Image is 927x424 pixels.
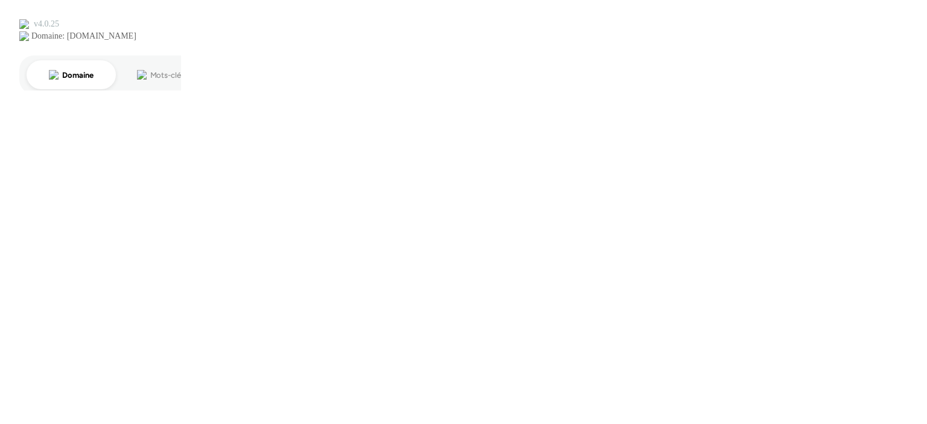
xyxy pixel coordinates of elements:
div: Domaine: [DOMAIN_NAME] [31,31,136,41]
img: tab_keywords_by_traffic_grey.svg [137,70,147,80]
div: v 4.0.25 [34,19,59,29]
div: Domaine [62,71,93,79]
img: tab_domain_overview_orange.svg [49,70,59,80]
img: logo_orange.svg [19,19,29,29]
div: Mots-clés [150,71,185,79]
img: website_grey.svg [19,31,29,41]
